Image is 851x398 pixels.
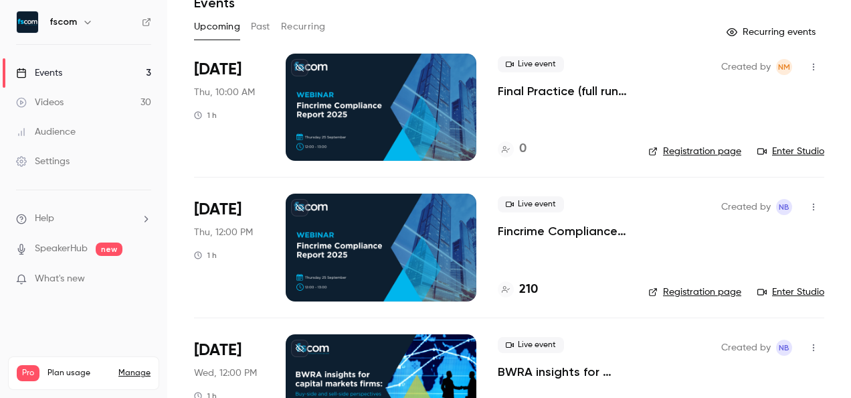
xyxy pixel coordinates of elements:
[498,140,527,158] a: 0
[721,59,771,75] span: Created by
[648,285,741,299] a: Registration page
[281,16,326,38] button: Recurring
[17,365,39,381] span: Pro
[16,96,64,109] div: Videos
[194,110,217,121] div: 1 h
[194,226,253,239] span: Thu, 12:00 PM
[48,368,110,379] span: Plan usage
[35,212,54,226] span: Help
[498,223,627,239] a: Fincrime Compliance Report 2025
[519,281,538,299] h4: 210
[721,340,771,356] span: Created by
[16,66,62,80] div: Events
[17,11,38,33] img: fscom
[194,199,242,220] span: [DATE]
[778,59,790,75] span: NM
[757,285,824,299] a: Enter Studio
[194,54,264,161] div: Sep 25 Thu, 10:00 AM (Europe/London)
[16,125,76,139] div: Audience
[118,368,151,379] a: Manage
[498,196,564,212] span: Live event
[194,340,242,361] span: [DATE]
[721,199,771,215] span: Created by
[498,56,564,72] span: Live event
[498,364,627,380] a: BWRA insights for capital markets firms: Buy-side and sell-side perspectives
[96,243,122,256] span: new
[721,21,824,43] button: Recurring events
[35,242,88,256] a: SpeakerHub
[776,59,792,75] span: Niamh McConaghy
[757,145,824,158] a: Enter Studio
[498,83,627,99] a: Final Practice (full run through): Fincrime Compliance Report 2025
[194,250,217,261] div: 1 h
[498,337,564,353] span: Live event
[194,16,240,38] button: Upcoming
[194,86,255,99] span: Thu, 10:00 AM
[35,272,85,286] span: What's new
[194,367,257,380] span: Wed, 12:00 PM
[135,273,151,285] iframe: Noticeable Trigger
[50,15,77,29] h6: fscom
[776,340,792,356] span: Nicola Bassett
[16,212,151,226] li: help-dropdown-opener
[251,16,270,38] button: Past
[194,59,242,80] span: [DATE]
[194,194,264,301] div: Sep 25 Thu, 12:00 PM (Europe/London)
[16,155,70,168] div: Settings
[779,199,789,215] span: NB
[519,140,527,158] h4: 0
[776,199,792,215] span: Nicola Bassett
[648,145,741,158] a: Registration page
[498,281,538,299] a: 210
[779,340,789,356] span: NB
